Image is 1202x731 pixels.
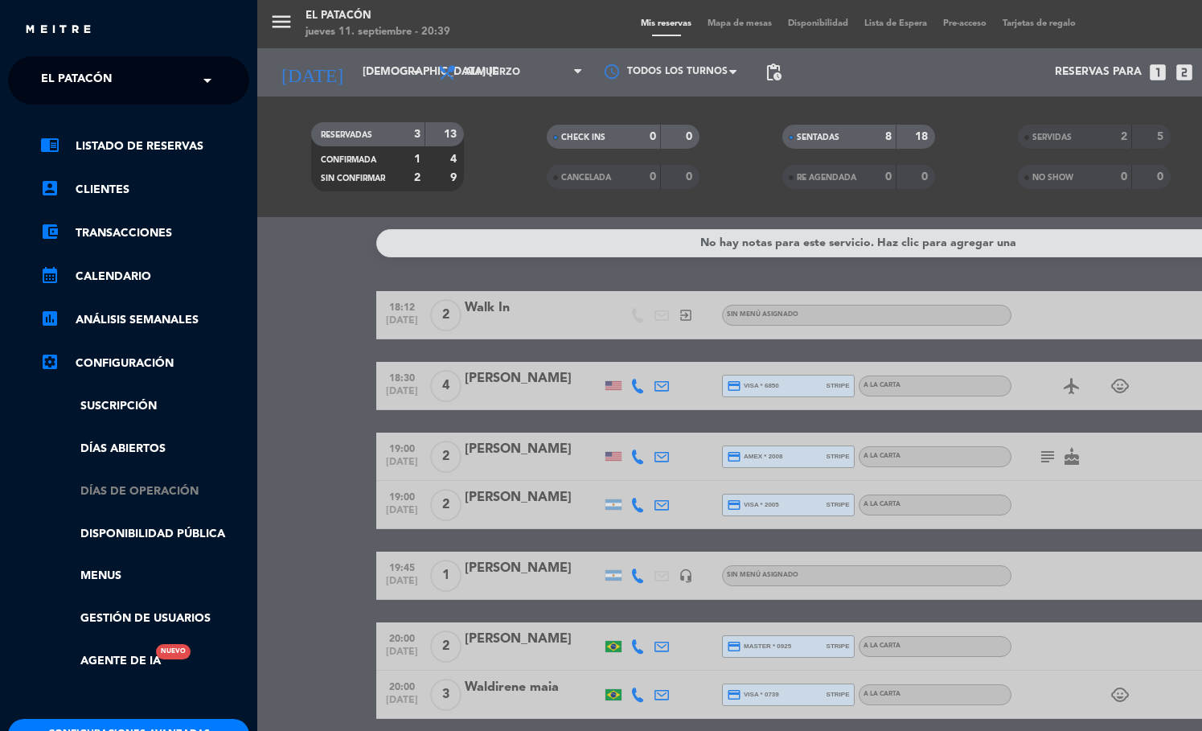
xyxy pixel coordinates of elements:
[40,652,161,671] a: Agente de IANuevo
[40,440,249,458] a: Días abiertos
[40,567,249,585] a: Menus
[40,352,59,372] i: settings_applications
[40,397,249,416] a: Suscripción
[40,222,59,241] i: account_balance_wallet
[40,180,249,199] a: account_boxClientes
[40,137,249,156] a: chrome_reader_modeListado de Reservas
[40,483,249,501] a: Días de Operación
[40,265,59,285] i: calendar_month
[156,644,191,659] div: Nuevo
[40,310,249,330] a: assessmentANÁLISIS SEMANALES
[40,179,59,198] i: account_box
[40,309,59,328] i: assessment
[40,267,249,286] a: calendar_monthCalendario
[40,135,59,154] i: chrome_reader_mode
[41,64,112,97] span: El Patacón
[24,24,92,36] img: MEITRE
[40,224,249,243] a: account_balance_walletTransacciones
[40,354,249,373] a: Configuración
[40,610,249,628] a: Gestión de usuarios
[40,525,249,544] a: Disponibilidad pública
